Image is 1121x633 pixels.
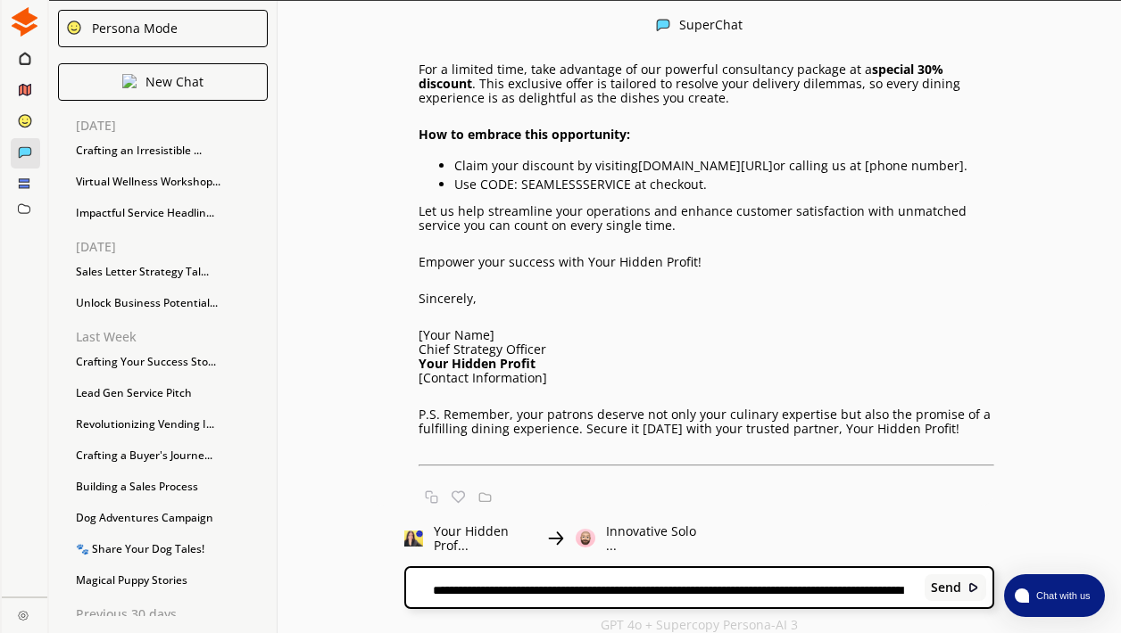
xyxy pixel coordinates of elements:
p: GPT 4o + Supercopy Persona-AI 3 [601,618,798,632]
img: Close [404,528,423,549]
p: [DATE] [76,119,277,133]
p: For a limited time, take advantage of our powerful consultancy package at a . This exclusive offe... [419,62,994,105]
strong: special 30% discount [419,61,943,92]
strong: Your Hidden Profit [419,355,536,372]
div: Building a Sales Process [67,473,277,500]
a: Close [2,597,47,629]
img: Close [656,18,670,32]
strong: How to embrace this opportunity: [419,126,630,143]
div: Persona Mode [86,21,178,36]
img: Favorite [452,490,465,504]
p: Sincerely, [419,292,994,306]
img: Close [18,610,29,621]
img: Close [576,528,594,549]
p: P.S. Remember, your patrons deserve not only your culinary expertise but also the promise of a fu... [419,407,994,436]
p: Chief Strategy Officer [419,342,994,357]
div: Crafting Your Success Sto... [67,349,277,375]
div: Crafting an Irresistible ... [67,137,277,164]
div: Dog Adventures Campaign [67,505,277,531]
img: Close [546,528,565,549]
div: Crafting a Buyer's Journe... [67,442,277,469]
p: Claim your discount by visiting or calling us at [phone number]. [454,159,994,173]
b: Send [931,580,961,595]
div: SuperChat [679,18,743,35]
p: [Your Name] [419,328,994,342]
p: [DATE] [76,240,277,254]
p: Innovative Solo ... [606,524,700,553]
div: Sales Letter Strategy Tal... [67,259,277,285]
span: Chat with us [1029,588,1094,603]
p: New Chat [145,75,203,89]
img: Close [10,7,39,37]
img: Close [967,581,980,594]
div: Unlock Business Potential... [67,290,277,316]
p: Previous 30 days [76,607,277,621]
p: Empower your success with Your Hidden Profit! [419,255,994,269]
p: [Contact Information] [419,371,994,385]
div: Impactful Service Headlin... [67,200,277,226]
div: Lead Gen Service Pitch [67,380,277,407]
img: Close [66,20,82,36]
img: Save [478,490,492,504]
button: atlas-launcher [1004,574,1105,617]
img: Copy [425,490,438,504]
p: Last Week [76,330,277,344]
p: Use CODE: SEAMLESSSERVICE at checkout. [454,177,994,192]
div: 🐾 Share Your Dog Tales! [67,536,277,563]
div: Revolutionizing Vending I... [67,411,277,438]
div: Virtual Wellness Workshop... [67,169,277,195]
img: Close [122,74,137,88]
a: [DOMAIN_NAME][URL] [638,157,773,174]
div: Magical Puppy Stories [67,567,277,594]
p: Your Hidden Prof... [434,524,536,553]
p: Let us help streamline your operations and enhance customer satisfaction with unmatched service y... [419,204,994,233]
